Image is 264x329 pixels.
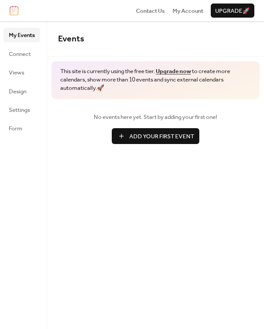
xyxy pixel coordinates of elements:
[9,68,24,77] span: Views
[60,67,251,92] span: This site is currently using the free tier. to create more calendars, show more than 10 events an...
[58,31,84,47] span: Events
[9,87,26,96] span: Design
[4,121,40,135] a: Form
[211,4,254,18] button: Upgrade🚀
[129,132,194,141] span: Add Your First Event
[9,106,30,115] span: Settings
[215,7,250,15] span: Upgrade 🚀
[58,128,253,144] a: Add Your First Event
[4,103,40,117] a: Settings
[10,6,18,15] img: logo
[156,66,191,77] a: Upgrade now
[136,7,165,15] span: Contact Us
[4,84,40,98] a: Design
[9,124,22,133] span: Form
[4,65,40,79] a: Views
[4,47,40,61] a: Connect
[172,7,203,15] span: My Account
[9,50,31,59] span: Connect
[136,6,165,15] a: Contact Us
[9,31,35,40] span: My Events
[58,113,253,122] span: No events here yet. Start by adding your first one!
[172,6,203,15] a: My Account
[4,28,40,42] a: My Events
[112,128,199,144] button: Add Your First Event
